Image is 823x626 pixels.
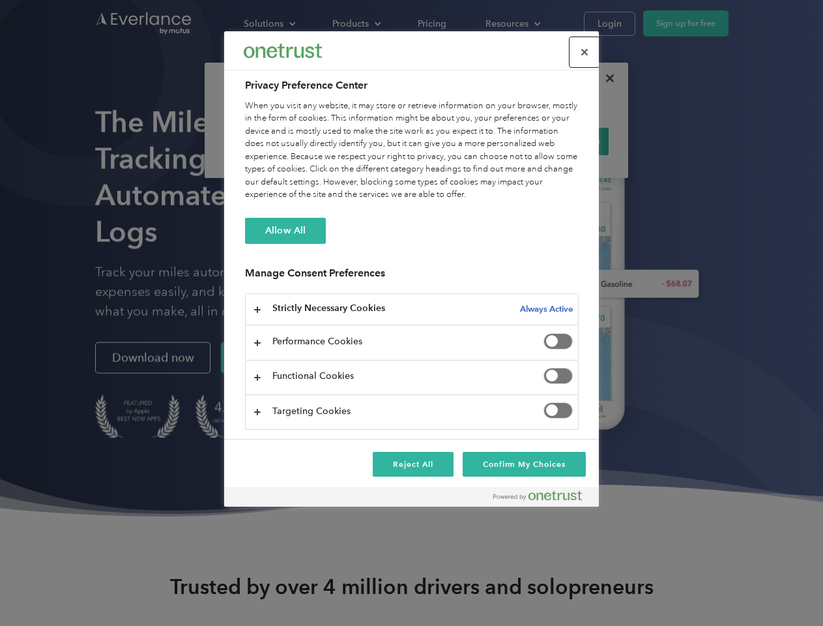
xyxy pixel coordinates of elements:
[463,452,586,477] button: Confirm My Choices
[245,218,326,244] button: Allow All
[245,78,579,93] h2: Privacy Preference Center
[224,31,599,507] div: Preference center
[245,267,579,287] h3: Manage Consent Preferences
[244,38,322,64] div: Everlance
[373,452,454,477] button: Reject All
[224,31,599,507] div: Privacy Preference Center
[245,100,579,201] div: When you visit any website, it may store or retrieve information on your browser, mostly in the f...
[493,490,582,501] img: Powered by OneTrust Opens in a new Tab
[244,44,322,57] img: Everlance
[570,38,599,67] button: Close
[493,490,592,507] a: Powered by OneTrust Opens in a new Tab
